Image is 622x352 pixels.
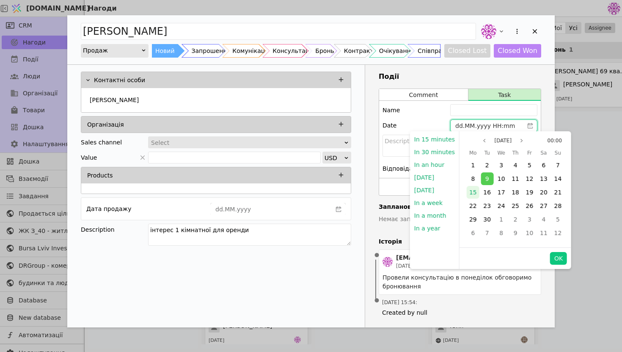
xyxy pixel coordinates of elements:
div: 29 Sep 2025 [466,213,480,226]
div: Monday [466,147,480,158]
span: 8 [471,175,475,182]
div: 26 Sep 2025 [523,199,537,213]
div: 11 Sep 2025 [508,172,522,186]
button: In 15 minutes [410,133,459,146]
div: Sep 2025 [466,147,565,240]
div: 27 Sep 2025 [537,199,550,213]
div: 08 Sep 2025 [466,172,480,186]
div: Очікування [379,44,414,58]
span: 2 [485,162,489,169]
div: 30 Sep 2025 [480,213,494,226]
textarea: інтерес 1 кімнатної для оренди [148,224,351,246]
div: Провели консультацію в понеділок обговоримо бронювання [383,273,537,291]
div: 09 Sep 2025 [480,172,494,186]
span: 11 [512,175,519,182]
div: Thursday [508,147,522,158]
span: Created by null [382,308,538,317]
div: 07 Sep 2025 [551,158,565,172]
div: 05 Sep 2025 [523,158,537,172]
div: Консультація [272,44,314,58]
div: Sales channel [81,136,122,148]
span: 2 [514,216,517,223]
span: 5 [528,162,531,169]
div: [DATE] 15:55 [396,262,512,270]
span: Fr [527,148,532,158]
span: 1 [499,216,503,223]
div: 07 Oct 2025 [480,226,494,240]
span: 19 [526,189,534,196]
div: 01 Oct 2025 [494,213,508,226]
span: 7 [485,230,489,236]
button: In a month [410,209,451,222]
div: 11 Oct 2025 [537,226,550,240]
span: 13 [540,175,548,182]
span: 27 [540,202,548,209]
div: 12 Oct 2025 [551,226,565,240]
span: 22 [469,202,477,209]
span: 3 [528,216,531,223]
span: 10 [498,175,505,182]
div: 02 Oct 2025 [508,213,522,226]
div: 24 Sep 2025 [494,199,508,213]
div: Wednesday [494,147,508,158]
div: Комунікація [232,44,270,58]
span: [DATE] 15:54 : [382,299,417,306]
span: 16 [483,189,491,196]
span: Mo [469,148,477,158]
button: Select time [544,136,565,146]
div: Бронь [315,44,334,58]
span: 25 [512,202,519,209]
span: 6 [542,162,545,169]
button: Closed Lost [444,44,491,58]
div: Tuesday [480,147,494,158]
div: 17 Sep 2025 [494,186,508,199]
button: Next month [517,136,527,146]
span: 7 [556,162,560,169]
p: [PERSON_NAME] [90,96,139,105]
span: 5 [556,216,560,223]
span: 29 [469,216,477,223]
input: dd.MM.yyyy HH:mm [451,120,523,132]
img: de [383,257,393,267]
div: Description [81,224,148,236]
button: [DATE] [410,171,438,184]
span: 11 [540,230,548,236]
span: 26 [526,202,534,209]
button: In 30 minutes [410,146,459,158]
div: 15 Sep 2025 [466,186,480,199]
img: de [481,24,496,39]
svg: calender simple [336,206,341,212]
div: 04 Oct 2025 [537,213,550,226]
div: 18 Sep 2025 [508,186,522,199]
div: 19 Sep 2025 [523,186,537,199]
span: 8 [499,230,503,236]
span: • [373,290,381,312]
div: Name [383,104,400,116]
span: Value [81,152,97,164]
div: [EMAIL_ADDRESS][DOMAIN_NAME] [396,253,512,262]
span: Th [512,148,519,158]
div: Новий [155,44,175,58]
span: 23 [483,202,491,209]
button: OK [550,252,567,265]
div: 02 Sep 2025 [480,158,494,172]
div: 14 Sep 2025 [551,172,565,186]
div: Відповідальний [383,163,432,175]
div: 01 Sep 2025 [466,158,480,172]
div: Saturday [537,147,550,158]
button: [DATE] [410,184,438,197]
div: 03 Sep 2025 [494,158,508,172]
span: 3 [499,162,503,169]
svg: calender simple [527,123,533,129]
span: 6 [471,230,475,236]
div: 10 Sep 2025 [494,172,508,186]
div: Дата продажу [86,203,131,215]
span: 9 [485,175,489,182]
div: 28 Sep 2025 [551,199,565,213]
div: Friday [523,147,537,158]
div: 22 Sep 2025 [466,199,480,213]
button: Select month [491,136,515,146]
span: 18 [512,189,519,196]
div: Select [151,137,343,149]
span: 1 [471,162,475,169]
